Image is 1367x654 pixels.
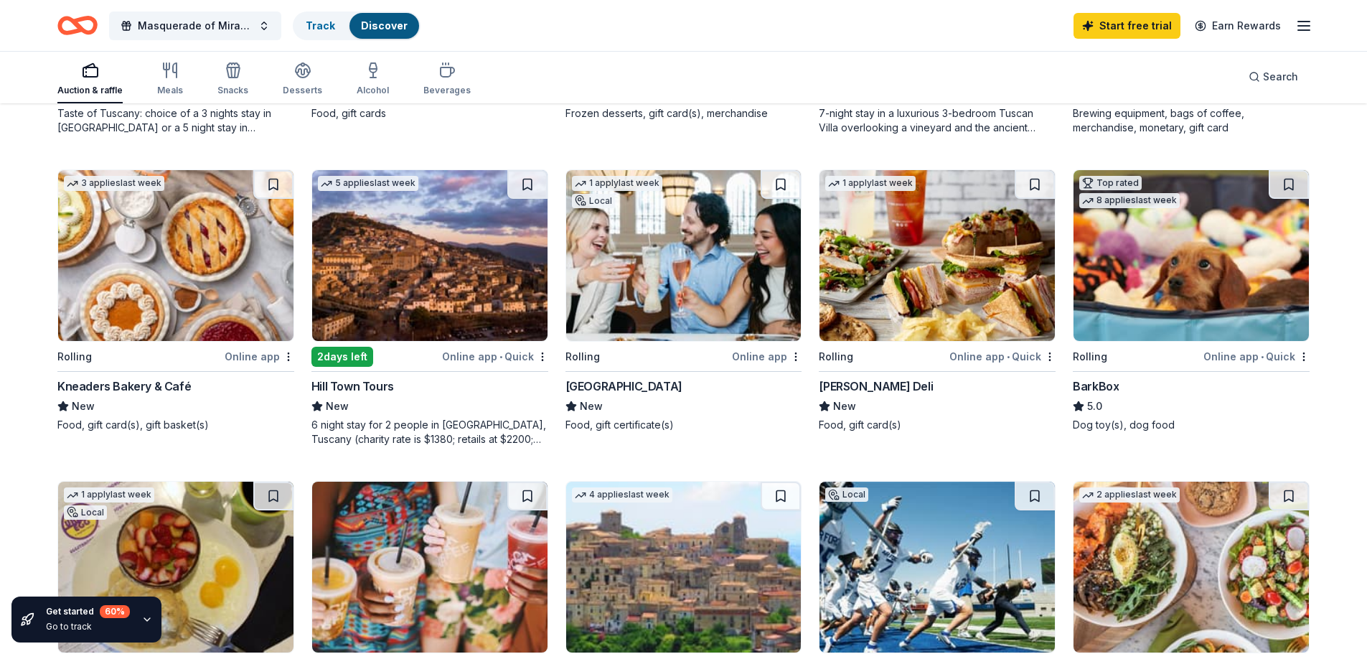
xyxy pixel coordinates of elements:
img: Image for McAlister's Deli [819,170,1055,341]
button: Alcohol [357,56,389,103]
div: Rolling [819,348,853,365]
div: 4 applies last week [572,487,672,503]
div: [GEOGRAPHIC_DATA] [565,378,682,395]
div: Alcohol [357,85,389,96]
button: Search [1237,62,1310,91]
button: Desserts [283,56,322,103]
div: Snacks [217,85,248,96]
button: TrackDiscover [293,11,421,40]
button: Beverages [423,56,471,103]
a: Home [57,9,98,42]
div: Local [825,487,868,502]
a: Image for McAlister's Deli1 applylast weekRollingOnline app•Quick[PERSON_NAME] DeliNewFood, gift ... [819,169,1056,432]
button: Masquerade of Miracles [109,11,281,40]
img: Image for Hill Town Tours [312,170,548,341]
button: Snacks [217,56,248,103]
div: Local [64,505,107,520]
div: Food, gift card(s) [819,418,1056,432]
img: Image for Denver Union Station [566,170,802,341]
div: Food, gift card(s), gift basket(s) [57,418,294,432]
div: Top rated [1079,176,1142,190]
img: Image for Kneaders Bakery & Café [58,170,293,341]
div: Rolling [1073,348,1107,365]
div: Auction & raffle [57,85,123,96]
div: Dog toy(s), dog food [1073,418,1310,432]
img: Image for Black Rock Coffee [312,482,548,653]
button: Auction & raffle [57,56,123,103]
div: Online app [225,347,294,365]
div: Online app [732,347,802,365]
div: 1 apply last week [825,176,916,191]
div: Beverages [423,85,471,96]
div: Local [572,194,615,208]
div: Frozen desserts, gift card(s), merchandise [565,106,802,121]
div: Rolling [565,348,600,365]
span: New [580,398,603,415]
div: Rolling [57,348,92,365]
a: Image for Denver Union Station1 applylast weekLocalRollingOnline app[GEOGRAPHIC_DATA]NewFood, gif... [565,169,802,432]
button: Meals [157,56,183,103]
div: Hill Town Tours [311,378,394,395]
img: Image for Urban Egg [58,482,293,653]
div: 2 applies last week [1079,487,1180,503]
span: New [72,398,95,415]
div: 60 % [100,605,130,618]
img: Image for Air Force Academy Athletics [819,482,1055,653]
div: Online app Quick [1203,347,1310,365]
div: Kneaders Bakery & Café [57,378,191,395]
span: New [833,398,856,415]
img: Image for Flower Child [1074,482,1309,653]
div: 5 applies last week [318,176,418,191]
img: Image for JG Villas [566,482,802,653]
div: Online app Quick [949,347,1056,365]
div: Desserts [283,85,322,96]
div: 7-night stay in a luxurious 3-bedroom Tuscan Villa overlooking a vineyard and the ancient walled ... [819,106,1056,135]
div: Get started [46,605,130,618]
a: Image for Kneaders Bakery & Café3 applieslast weekRollingOnline appKneaders Bakery & CaféNewFood,... [57,169,294,432]
div: 6 night stay for 2 people in [GEOGRAPHIC_DATA], Tuscany (charity rate is $1380; retails at $2200;... [311,418,548,447]
span: Search [1263,68,1298,85]
a: Image for BarkBoxTop rated8 applieslast weekRollingOnline app•QuickBarkBox5.0Dog toy(s), dog food [1073,169,1310,432]
div: Taste of Tuscany: choice of a 3 nights stay in [GEOGRAPHIC_DATA] or a 5 night stay in [GEOGRAPHIC... [57,106,294,135]
div: 1 apply last week [572,176,662,191]
div: [PERSON_NAME] Deli [819,378,933,395]
a: Discover [361,19,408,32]
div: BarkBox [1073,378,1119,395]
span: • [1261,351,1264,363]
span: 5.0 [1087,398,1102,415]
div: Online app Quick [442,347,548,365]
a: Earn Rewards [1186,13,1290,39]
div: 2 days left [311,347,373,367]
span: • [1007,351,1010,363]
div: Food, gift cards [311,106,548,121]
a: Start free trial [1074,13,1180,39]
div: Food, gift certificate(s) [565,418,802,432]
span: New [326,398,349,415]
span: Masquerade of Miracles [138,17,253,34]
div: 8 applies last week [1079,193,1180,208]
div: Brewing equipment, bags of coffee, merchandise, monetary, gift card [1073,106,1310,135]
a: Track [306,19,335,32]
img: Image for BarkBox [1074,170,1309,341]
div: Go to track [46,621,130,632]
div: 3 applies last week [64,176,164,191]
div: 1 apply last week [64,487,154,503]
div: Meals [157,85,183,96]
a: Image for Hill Town Tours 5 applieslast week2days leftOnline app•QuickHill Town ToursNew6 night s... [311,169,548,447]
span: • [499,351,502,363]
